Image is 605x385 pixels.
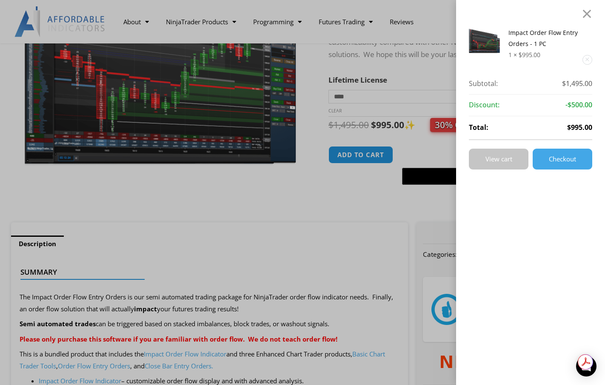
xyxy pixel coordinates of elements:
[562,78,592,90] span: $1,495.00
[565,99,592,112] span: -$500.00
[485,156,512,162] span: View cart
[549,156,576,162] span: Checkout
[469,27,500,53] img: of4 | Affordable Indicators – NinjaTrader
[508,29,578,48] a: Impact Order Flow Entry Orders - 1 PC
[567,121,592,134] span: $995.00
[519,51,540,59] bdi: 995.00
[519,51,522,59] span: $
[469,99,499,112] strong: Discount:
[402,168,475,185] button: Buy with GPay
[576,356,596,376] div: Open Intercom Messenger
[469,149,528,170] a: View cart
[508,51,517,59] span: 1 ×
[469,78,498,90] strong: Subtotal:
[533,149,592,170] a: Checkout
[469,121,488,134] strong: Total:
